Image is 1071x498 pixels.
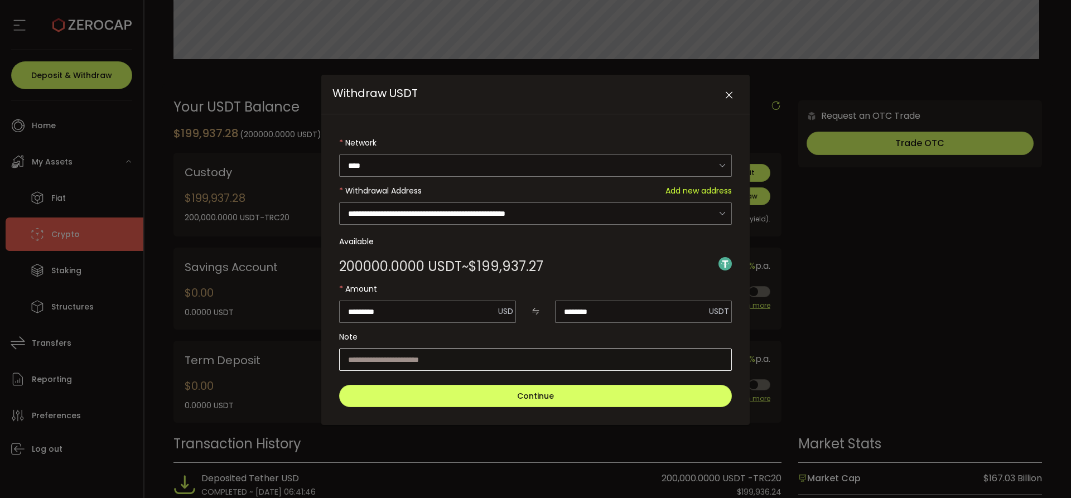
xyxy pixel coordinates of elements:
[1015,444,1071,498] iframe: Chat Widget
[339,326,732,348] label: Note
[339,260,543,273] div: ~
[719,86,739,105] button: Close
[339,260,462,273] span: 200000.0000 USDT
[498,306,513,317] span: USD
[321,75,750,425] div: Withdraw USDT
[339,385,732,407] button: Continue
[339,230,732,253] label: Available
[665,180,732,202] span: Add new address
[345,185,422,196] span: Withdrawal Address
[332,85,418,101] span: Withdraw USDT
[339,132,732,154] label: Network
[469,260,543,273] span: $199,937.27
[517,390,554,402] span: Continue
[709,306,729,317] span: USDT
[339,278,732,300] label: Amount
